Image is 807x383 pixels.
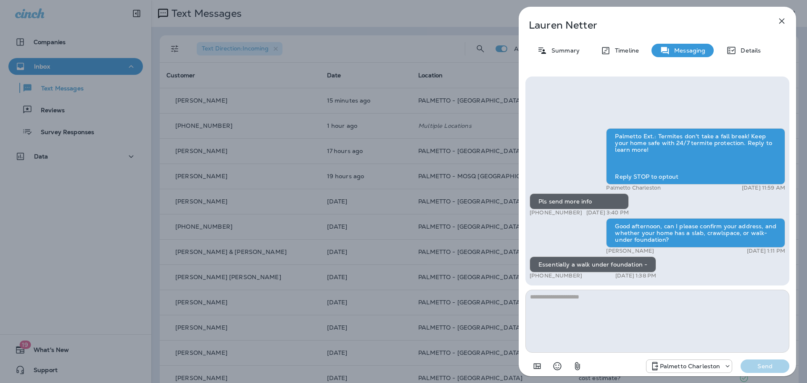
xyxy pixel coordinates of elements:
p: Messaging [670,47,705,54]
p: [PHONE_NUMBER] [530,272,582,279]
p: [DATE] 3:40 PM [586,209,629,216]
p: Lauren Netter [529,19,758,31]
p: [DATE] 1:38 PM [615,272,656,279]
p: [DATE] 1:11 PM [747,248,785,254]
button: Add in a premade template [529,358,546,375]
div: Pls send more info [530,193,629,209]
div: Good afternoon, can I please confirm your address, and whether your home has a slab, crawlspace, ... [606,218,785,248]
p: Timeline [611,47,639,54]
p: [PERSON_NAME] [606,248,654,254]
p: Palmetto Charleston [660,363,720,370]
div: +1 (843) 277-8322 [646,361,732,371]
p: [DATE] 11:59 AM [742,185,785,191]
p: [PHONE_NUMBER] [530,209,582,216]
div: Essentially a walk under foundation - [530,256,656,272]
p: Details [736,47,761,54]
button: Select an emoji [549,358,566,375]
p: Summary [547,47,580,54]
div: Palmetto Ext.: Termites don't take a fall break! Keep your home safe with 24/7 termite protection... [606,128,785,185]
p: Palmetto Charleston [606,185,661,191]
